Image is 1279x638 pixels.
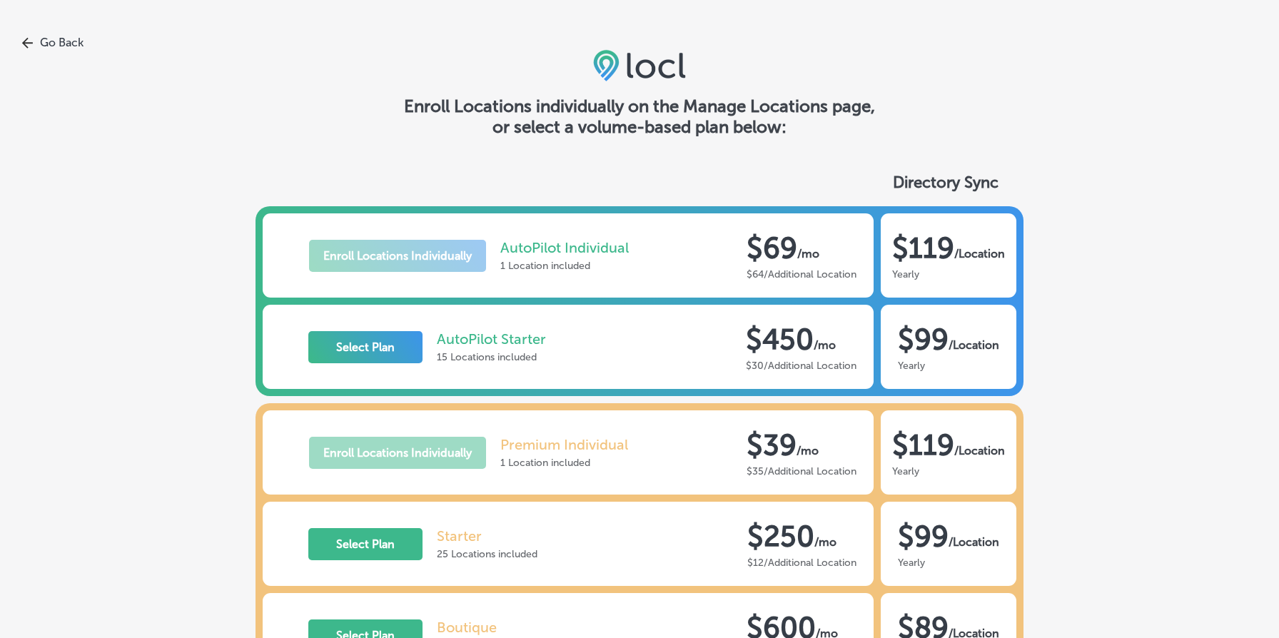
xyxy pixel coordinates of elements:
p: AutoPilot Starter [437,330,546,348]
button: Enroll Locations Individually [309,240,486,272]
p: AutoPilot Individual [500,239,629,256]
p: Starter [437,527,537,545]
p: 15 Locations included [437,351,546,363]
b: /Location [954,247,1005,260]
h4: Enroll Locations individually on the Manage Locations page, or select a volume-based plan below: [404,96,875,137]
b: /Location [949,535,999,549]
div: Yearly [892,268,1005,280]
p: Directory Sync [893,173,1016,192]
p: 1 Location included [500,457,628,469]
b: / mo [814,535,836,549]
div: Yearly [898,360,999,372]
b: / mo [797,247,819,260]
button: Select Plan [308,528,423,560]
p: $119 [892,427,954,462]
div: $35/Additional Location [747,465,856,477]
div: Yearly [892,465,1005,477]
div: Yearly [898,557,999,569]
b: / mo [797,444,819,457]
b: / mo [814,338,836,352]
b: /Location [949,338,999,352]
p: $119 [892,231,954,265]
p: $99 [898,519,949,553]
p: Premium Individual [500,436,628,453]
div: $30/Additional Location [746,360,856,372]
p: $450 [746,322,814,356]
div: $64/Additional Location [747,268,856,280]
button: Enroll Locations Individually [309,437,486,469]
p: $250 [747,519,814,553]
b: /Location [954,444,1005,457]
img: 6efc1275baa40be7c98c3b36c6bfde44.png [593,49,686,81]
p: 25 Locations included [437,548,537,560]
p: 1 Location included [500,260,629,272]
p: Boutique [437,619,538,636]
div: $12/Additional Location [747,557,856,569]
p: $69 [747,231,797,265]
button: Select Plan [308,331,423,363]
p: $39 [747,427,797,462]
p: $99 [898,322,949,356]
